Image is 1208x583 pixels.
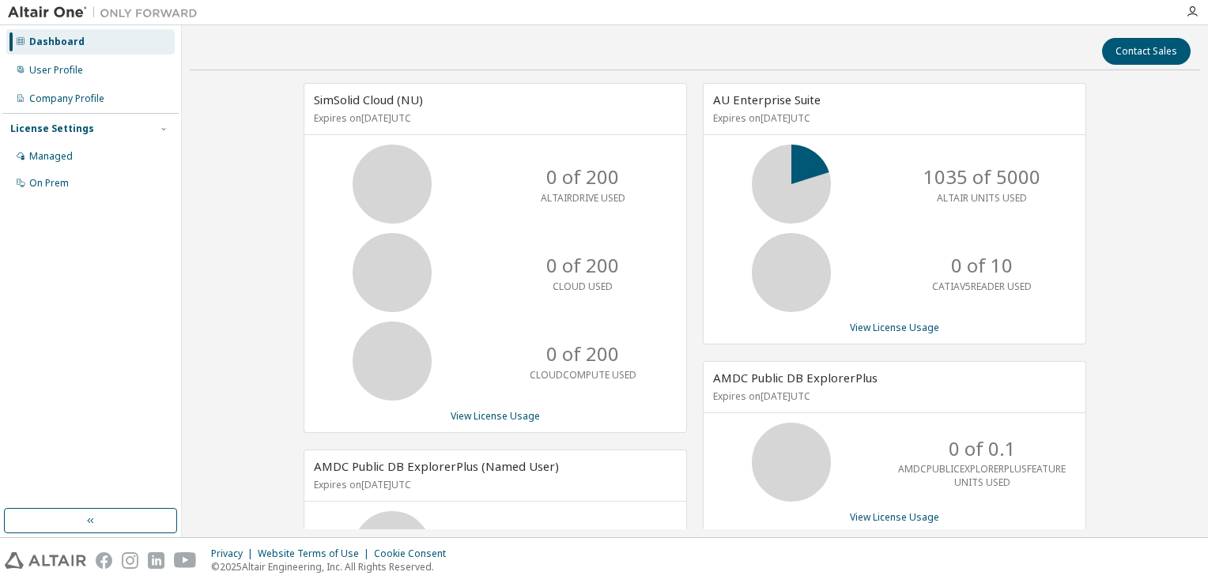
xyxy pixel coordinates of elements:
[374,547,455,560] div: Cookie Consent
[8,5,206,21] img: Altair One
[932,280,1032,293] p: CATIAV5READER USED
[553,280,613,293] p: CLOUD USED
[29,64,83,77] div: User Profile
[923,164,1040,190] p: 1035 of 5000
[530,524,636,551] p: 0.001 of 0.2
[211,560,455,574] p: © 2025 Altair Engineering, Inc. All Rights Reserved.
[530,368,636,382] p: CLOUDCOMPUTE USED
[951,252,1013,279] p: 0 of 10
[5,552,86,569] img: altair_logo.svg
[1102,38,1191,65] button: Contact Sales
[314,478,673,491] p: Expires on [DATE] UTC
[451,409,540,423] a: View License Usage
[122,552,138,569] img: instagram.svg
[174,552,197,569] img: youtube.svg
[546,252,619,279] p: 0 of 200
[541,191,625,205] p: ALTAIRDRIVE USED
[713,111,1072,125] p: Expires on [DATE] UTC
[713,389,1072,403] p: Expires on [DATE] UTC
[29,92,104,105] div: Company Profile
[29,177,69,190] div: On Prem
[937,191,1027,205] p: ALTAIR UNITS USED
[546,340,619,367] p: 0 of 200
[850,321,939,334] a: View License Usage
[29,150,73,163] div: Managed
[258,547,374,560] div: Website Terms of Use
[898,462,1066,489] p: AMDCPUBLICEXPLORERPLUSFEATURE UNITS USED
[713,92,821,107] span: AU Enterprise Suite
[949,435,1016,462] p: 0 of 0.1
[148,552,164,569] img: linkedin.svg
[211,547,258,560] div: Privacy
[713,370,878,386] span: AMDC Public DB ExplorerPlus
[29,36,85,48] div: Dashboard
[314,92,423,107] span: SimSolid Cloud (NU)
[314,111,673,125] p: Expires on [DATE] UTC
[314,458,559,474] span: AMDC Public DB ExplorerPlus (Named User)
[10,122,94,135] div: License Settings
[96,552,112,569] img: facebook.svg
[850,510,939,524] a: View License Usage
[546,164,619,190] p: 0 of 200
